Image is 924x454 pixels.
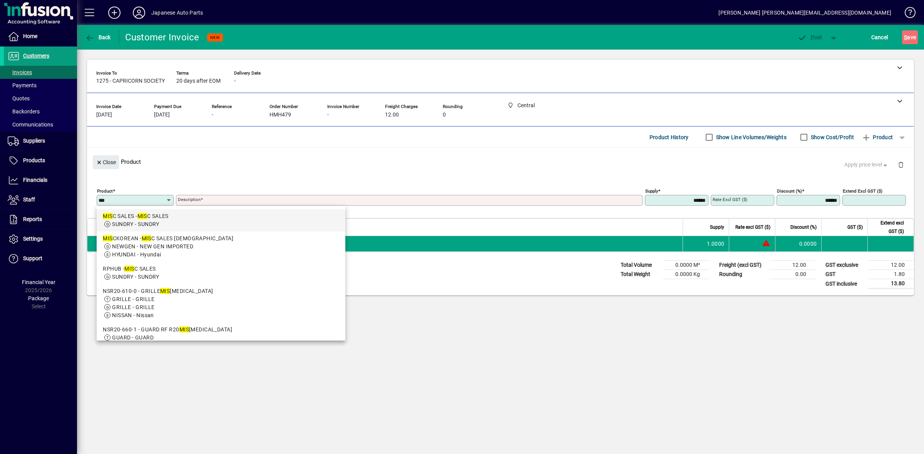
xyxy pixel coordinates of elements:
div: [PERSON_NAME] [PERSON_NAME][EMAIL_ADDRESS][DOMAIN_NAME] [718,7,891,19]
td: GST exclusive [822,261,868,270]
button: Profile [127,6,151,20]
td: 0.0000 [775,236,821,251]
button: Apply price level [841,158,892,172]
span: Support [23,255,42,261]
mat-option: MISC SALES - MISC SALES [97,209,345,231]
em: MIS [124,266,134,272]
button: Back [83,30,113,44]
span: SUNDRY - SUNDRY [112,274,159,280]
span: Settings [23,236,43,242]
td: 0.00 [769,270,815,279]
button: Delete [892,155,910,174]
span: Product History [649,131,689,143]
span: NEWGEN - NEW GEN IMPORTED [112,243,193,249]
span: - [327,112,329,118]
mat-option: RPHUB - MISC SALES [97,262,345,284]
button: Save [902,30,918,44]
a: Quotes [4,92,77,105]
span: GUARD - GUARD [112,334,154,341]
mat-label: Discount (%) [777,188,802,194]
a: Communications [4,118,77,131]
span: 1275 - CAPRICORN SOCIETY [96,78,165,84]
span: Staff [23,196,35,203]
mat-option: MISCKOREAN - MISC SALES Korean [97,231,345,262]
td: 13.80 [868,279,914,289]
em: MIS [103,235,112,241]
mat-label: Description [178,197,201,202]
span: ost [797,34,822,40]
span: 12.00 [385,112,399,118]
span: Apply price level [844,161,889,169]
a: Invoices [4,66,77,79]
em: MIS [179,326,189,333]
span: 0 [443,112,446,118]
mat-option: NSR20-660-1 - GUARD RF R20 MISTRAL [97,323,345,361]
span: - [234,78,236,84]
em: MIS [142,235,151,241]
div: Customer Invoice [125,31,199,43]
span: 20 days after EOM [176,78,221,84]
a: Home [4,27,77,46]
td: 0.0000 Kg [663,270,709,279]
a: Staff [4,190,77,210]
span: 1.0000 [707,240,725,248]
span: ave [904,31,916,43]
span: Customers [23,53,49,59]
mat-label: Supply [645,188,658,194]
label: Show Cost/Profit [809,133,854,141]
span: Communications [8,121,53,128]
td: 12.00 [868,261,914,270]
span: Reports [23,216,42,222]
label: Show Line Volumes/Weights [715,133,787,141]
span: NEW [210,35,220,40]
span: Financial Year [22,279,55,285]
td: Freight (excl GST) [715,261,769,270]
span: [DATE] [154,112,170,118]
td: 0.0000 M³ [663,261,709,270]
span: P [811,34,814,40]
a: Products [4,151,77,170]
em: MIS [137,213,147,219]
span: Financials [23,177,47,183]
app-page-header-button: Close [91,158,121,165]
span: [DATE] [96,112,112,118]
span: Extend excl GST ($) [872,219,904,236]
td: GST inclusive [822,279,868,289]
span: SUNDRY - SUNDRY [112,221,159,227]
span: Home [23,33,37,39]
span: GRILLE - GRILLE [112,296,155,302]
span: GRILLE - GRILLE [112,304,155,310]
mat-option: NSR20-610-0 - GRILLE MISTRAL [97,284,345,323]
div: NSR20-610-0 - GRILLE [MEDICAL_DATA] [103,287,339,295]
span: Close [96,156,116,169]
span: - [212,112,213,118]
span: Products [23,157,45,163]
td: 12.00 [769,261,815,270]
span: Supply [710,223,724,231]
a: Payments [4,79,77,92]
span: Backorders [8,108,40,115]
td: GST [822,270,868,279]
a: Settings [4,229,77,249]
td: Total Weight [617,270,663,279]
app-page-header-button: Delete [892,161,910,168]
td: Rounding [715,270,769,279]
a: Support [4,249,77,268]
button: Post [793,30,826,44]
span: Suppliers [23,138,45,144]
mat-label: Rate excl GST ($) [713,197,747,202]
span: Payments [8,82,37,88]
em: MIS [160,288,170,294]
a: Backorders [4,105,77,118]
span: S [904,34,907,40]
span: Quotes [8,95,30,101]
a: Financials [4,171,77,190]
span: GST ($) [847,223,863,231]
button: Close [93,155,119,169]
a: Suppliers [4,131,77,151]
span: HMH479 [269,112,291,118]
span: Cancel [871,31,888,43]
td: 1.80 [868,270,914,279]
button: Cancel [869,30,890,44]
div: RPHUB - C SALES [103,265,339,273]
